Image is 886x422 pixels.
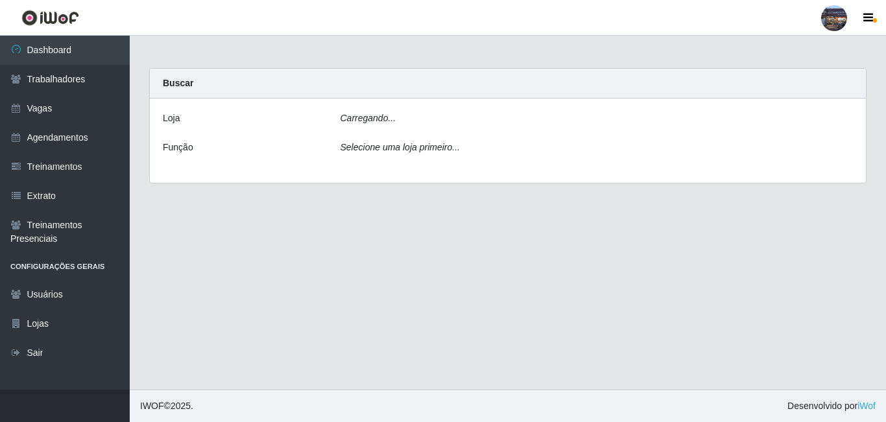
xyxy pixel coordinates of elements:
label: Loja [163,111,180,125]
i: Carregando... [341,113,396,123]
span: IWOF [140,401,164,411]
label: Função [163,141,193,154]
strong: Buscar [163,78,193,88]
i: Selecione uma loja primeiro... [341,142,460,152]
span: Desenvolvido por [787,399,876,413]
img: CoreUI Logo [21,10,79,26]
a: iWof [857,401,876,411]
span: © 2025 . [140,399,193,413]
